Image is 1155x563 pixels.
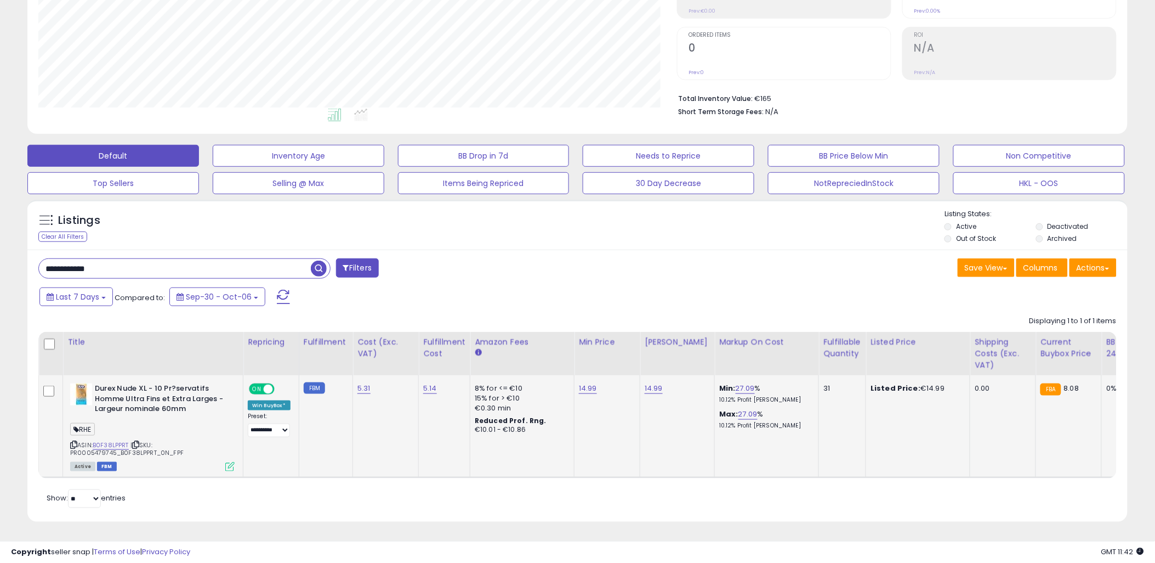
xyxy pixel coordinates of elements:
[357,336,414,359] div: Cost (Exc. VAT)
[304,382,325,394] small: FBM
[1048,222,1089,231] label: Deactivated
[27,172,199,194] button: Top Sellers
[719,384,810,404] div: %
[70,384,235,470] div: ASIN:
[142,547,190,557] a: Privacy Policy
[738,409,758,420] a: 27.09
[213,145,384,167] button: Inventory Age
[70,462,95,471] span: All listings currently available for purchase on Amazon
[67,336,238,348] div: Title
[914,42,1116,57] h2: N/A
[766,106,779,117] span: N/A
[956,234,996,243] label: Out of Stock
[719,383,736,393] b: Min:
[475,384,566,393] div: 8% for <= €10
[357,383,371,394] a: 5.31
[475,348,481,358] small: Amazon Fees.
[95,384,228,417] b: Durex Nude XL - 10 Pr?servatifs Homme Ultra Fins et Extra Larges - Largeur nominale 60mm
[953,172,1125,194] button: HKL - OOS
[56,291,99,302] span: Last 7 Days
[11,547,190,558] div: seller snap | |
[1048,234,1077,243] label: Archived
[273,385,291,394] span: OFF
[58,213,100,228] h5: Listings
[679,91,1108,104] li: €165
[398,145,570,167] button: BB Drop in 7d
[953,145,1125,167] button: Non Competitive
[823,336,861,359] div: Fulfillable Quantity
[336,258,379,278] button: Filters
[475,416,547,425] b: Reduced Prof. Rng.
[870,383,920,393] b: Listed Price:
[1064,383,1079,393] span: 8.08
[1106,384,1142,393] div: 0%
[93,441,129,450] a: B0F38LPPRT
[956,222,976,231] label: Active
[870,384,961,393] div: €14.99
[689,32,891,38] span: Ordered Items
[583,172,754,194] button: 30 Day Decrease
[11,547,51,557] strong: Copyright
[1029,316,1117,326] div: Displaying 1 to 1 of 1 items
[715,332,819,375] th: The percentage added to the cost of goods (COGS) that forms the calculator for Min & Max prices.
[475,393,566,403] div: 15% for > €10
[679,94,753,103] b: Total Inventory Value:
[645,336,710,348] div: [PERSON_NAME]
[719,422,810,430] p: 10.12% Profit [PERSON_NAME]
[398,172,570,194] button: Items Being Repriced
[27,145,199,167] button: Default
[70,441,184,457] span: | SKU: PR0005479745_B0F38LPPRT_0N_FPF
[975,336,1031,371] div: Shipping Costs (Exc. VAT)
[870,336,965,348] div: Listed Price
[423,383,437,394] a: 5.14
[475,403,566,413] div: €0.30 min
[975,384,1027,393] div: 0.00
[768,145,940,167] button: BB Price Below Min
[689,69,704,76] small: Prev: 0
[213,172,384,194] button: Selling @ Max
[38,232,87,242] div: Clear All Filters
[736,383,755,394] a: 27.09
[1106,336,1146,359] div: BB Share 24h.
[169,288,265,306] button: Sep-30 - Oct-06
[579,383,597,394] a: 14.99
[186,291,252,302] span: Sep-30 - Oct-06
[70,384,92,406] img: 4135t0vnejL._SL40_.jpg
[645,383,663,394] a: 14.99
[914,69,936,76] small: Prev: N/A
[823,384,857,393] div: 31
[47,493,126,503] span: Show: entries
[304,336,348,348] div: Fulfillment
[248,336,294,348] div: Repricing
[719,409,738,419] b: Max:
[1069,258,1117,277] button: Actions
[583,145,754,167] button: Needs to Reprice
[914,8,941,14] small: Prev: 0.00%
[423,336,465,359] div: Fulfillment Cost
[1040,336,1097,359] div: Current Buybox Price
[689,42,891,57] h2: 0
[768,172,940,194] button: NotRepreciedInStock
[579,336,635,348] div: Min Price
[1040,384,1061,396] small: FBA
[115,292,165,303] span: Compared to:
[719,409,810,430] div: %
[958,258,1015,277] button: Save View
[475,336,570,348] div: Amazon Fees
[945,209,1128,219] p: Listing States:
[97,462,117,471] span: FBM
[248,413,291,437] div: Preset:
[250,385,264,394] span: ON
[39,288,113,306] button: Last 7 Days
[475,425,566,435] div: €10.01 - €10.86
[689,8,716,14] small: Prev: €0.00
[719,336,814,348] div: Markup on Cost
[248,401,291,410] div: Win BuyBox *
[1016,258,1068,277] button: Columns
[1101,547,1144,557] span: 2025-10-14 11:42 GMT
[1023,262,1058,273] span: Columns
[914,32,1116,38] span: ROI
[70,423,95,436] span: RHE
[719,396,810,404] p: 10.12% Profit [PERSON_NAME]
[679,107,764,116] b: Short Term Storage Fees:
